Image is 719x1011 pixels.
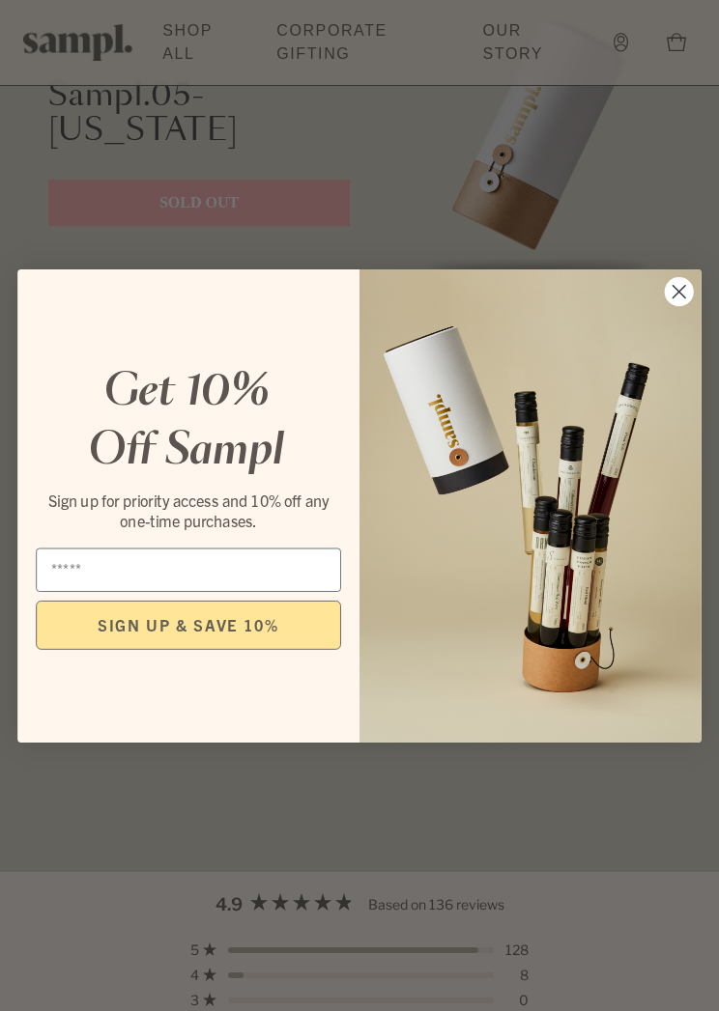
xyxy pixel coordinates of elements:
[664,276,695,307] button: Close dialog
[359,269,702,743] img: 96933287-25a1-481a-a6d8-4dd623390dc6.png
[36,548,341,591] input: Email
[36,600,341,649] button: SIGN UP & SAVE 10%
[88,371,283,472] em: Get 10% Off Sampl
[48,490,329,530] span: Sign up for priority access and 10% off any one-time purchases.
